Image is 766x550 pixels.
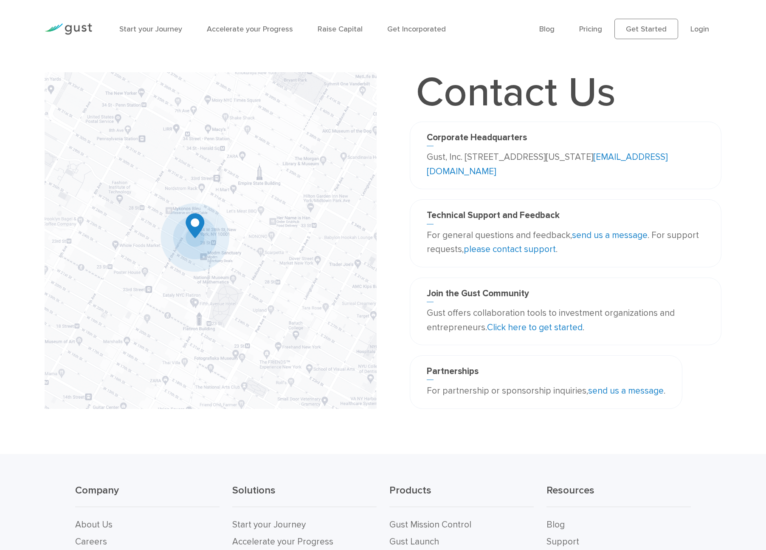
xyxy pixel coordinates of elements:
a: [EMAIL_ADDRESS][DOMAIN_NAME] [427,152,667,177]
a: Get Incorporated [387,25,446,34]
p: For partnership or sponsorship inquiries, . [427,384,665,398]
h3: Partnerships [427,366,665,380]
a: Accelerate your Progress [232,536,333,547]
h3: Products [389,484,534,507]
a: Gust Mission Control [389,519,471,530]
a: Start your Journey [232,519,306,530]
p: Gust offers collaboration tools to investment organizations and entrepreneurs. . [427,306,704,335]
a: Click here to get started [487,322,583,333]
a: Pricing [579,25,602,34]
a: please contact support [464,244,556,255]
a: Get Started [614,19,678,39]
h3: Solutions [232,484,377,507]
a: Blog [546,519,565,530]
a: Start your Journey [119,25,182,34]
a: Accelerate your Progress [207,25,293,34]
a: Login [690,25,709,34]
p: For general questions and feedback, . For support requests, . [427,228,704,257]
h3: Technical Support and Feedback [427,210,704,224]
a: Careers [75,536,107,547]
h3: Join the Gust Community [427,288,704,302]
img: Gust Logo [45,23,92,35]
a: send us a message [588,386,664,396]
a: Gust Launch [389,536,439,547]
h3: Company [75,484,220,507]
img: Map [45,72,377,409]
h1: Contact Us [410,72,622,113]
a: Raise Capital [318,25,363,34]
a: send us a message [572,230,648,241]
p: Gust, Inc. [STREET_ADDRESS][US_STATE] [427,150,704,179]
h3: Resources [546,484,691,507]
h3: Corporate Headquarters [427,132,704,146]
a: About Us [75,519,113,530]
a: Blog [539,25,555,34]
a: Support [546,536,579,547]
